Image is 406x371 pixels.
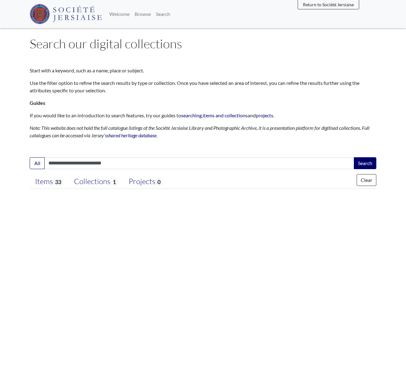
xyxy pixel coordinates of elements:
[53,178,63,186] span: 33
[132,8,153,20] a: Browse
[155,178,163,186] span: 0
[153,8,173,20] a: Search
[110,178,118,186] span: 1
[30,79,376,94] p: Use the filter option to refine the search results by type or collection. Once you have selected ...
[357,174,376,186] button: Clear
[30,4,102,24] img: Société Jersiaise
[107,132,156,138] a: shared heritage database
[30,125,369,138] em: Note: This website does not hold the full catalogue listings of the Société Jersiaise Library and...
[30,157,45,169] button: All
[129,177,163,186] div: Projects
[30,67,376,74] p: Start with a keyword, such as a name, place or subject.
[181,112,202,118] a: searching
[30,112,376,119] p: If you would like to an introduction to search features, try our guides to , and .
[30,100,45,106] strong: Guides
[256,112,273,118] a: projects
[30,2,102,26] a: Société Jersiaise logo
[107,8,132,20] a: Welcome
[354,157,376,169] button: Search
[203,112,248,118] a: items and collections
[35,177,63,186] div: Items
[303,2,354,7] span: Return to Société Jersiaise
[44,157,354,169] input: Enter one or more search terms...
[30,36,376,51] h1: Search our digital collections
[74,177,118,186] div: Collections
